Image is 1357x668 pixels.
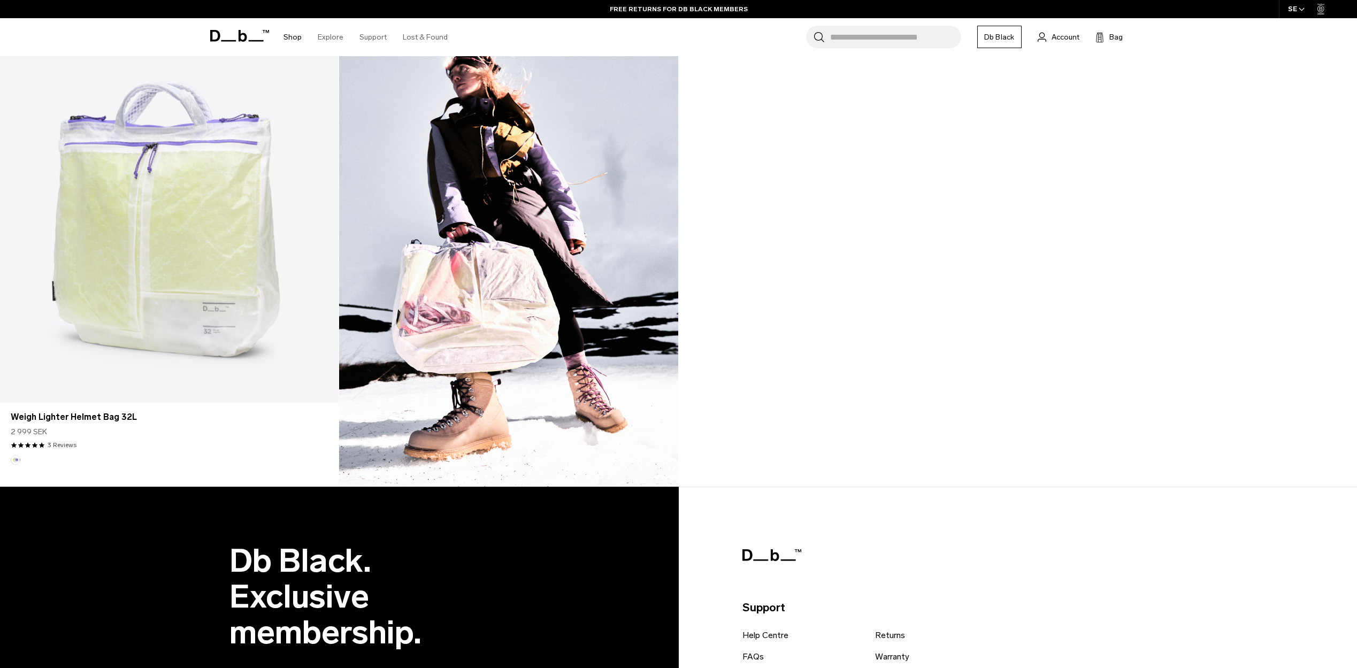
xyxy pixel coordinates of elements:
a: Lost & Found [403,18,448,56]
a: 3 reviews [48,440,76,450]
a: Returns [875,629,905,642]
button: Bag [1095,30,1123,43]
a: FREE RETURNS FOR DB BLACK MEMBERS [610,4,748,14]
span: Account [1052,32,1079,43]
span: 2 999 SEK [11,426,47,437]
nav: Main Navigation [275,18,456,56]
a: Shop [283,18,302,56]
span: Bag [1109,32,1123,43]
a: Help Centre [742,629,788,642]
a: Explore [318,18,343,56]
a: Warranty [875,650,909,663]
a: Support [359,18,387,56]
p: Support [742,599,1117,616]
a: Weigh Lighter Helmet Bag 32L [11,411,328,424]
button: Aurora [11,455,20,465]
a: FAQs [742,650,764,663]
a: Db Black [977,26,1022,48]
a: Account [1038,30,1079,43]
img: Content block image [339,27,678,487]
h2: Db Black. Exclusive membership. [229,543,518,650]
